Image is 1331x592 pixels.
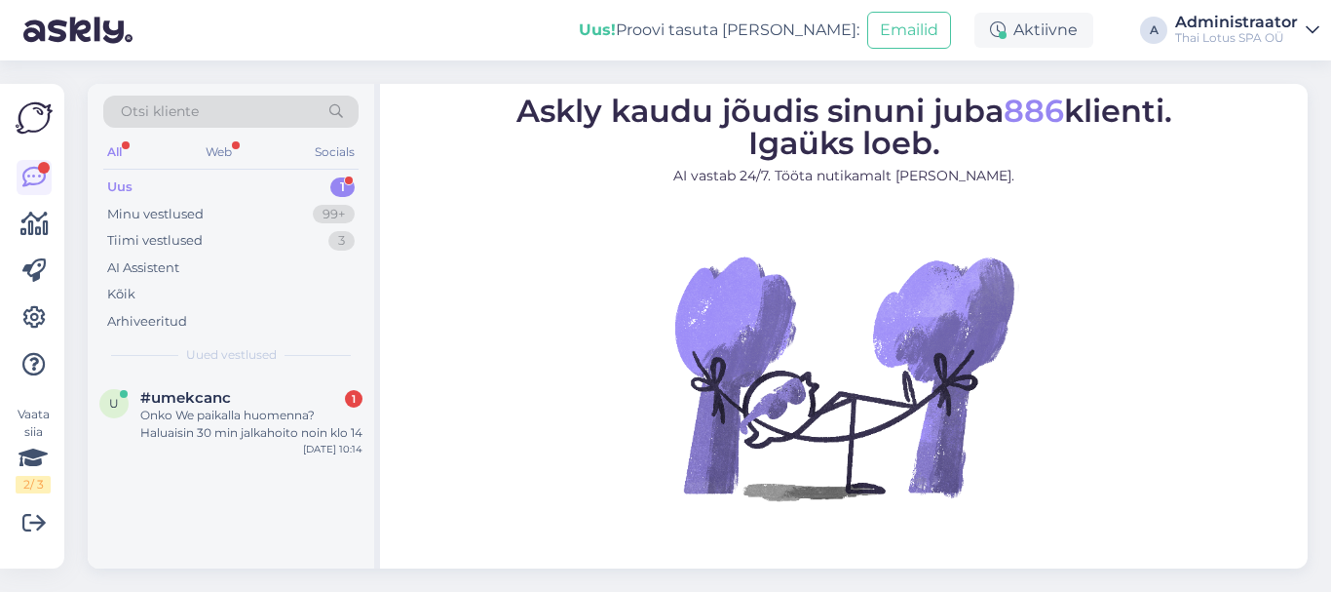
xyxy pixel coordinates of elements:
[1175,15,1298,30] div: Administraator
[313,205,355,224] div: 99+
[311,139,359,165] div: Socials
[16,99,53,137] img: Askly Logo
[109,396,119,411] span: u
[103,139,126,165] div: All
[330,178,355,197] div: 1
[516,92,1172,162] span: Askly kaudu jõudis sinuni juba klienti. Igaüks loeb.
[140,407,362,442] div: Onko We paikalla huomenna? Haluaisin 30 min jalkahoito noin klo 14
[1175,15,1319,46] a: AdministraatorThai Lotus SPA OÜ
[303,442,362,456] div: [DATE] 10:14
[668,202,1019,553] img: No Chat active
[107,205,204,224] div: Minu vestlused
[328,231,355,251] div: 3
[579,19,859,42] div: Proovi tasuta [PERSON_NAME]:
[867,12,951,49] button: Emailid
[1140,17,1167,44] div: A
[1004,92,1064,130] span: 886
[1175,30,1298,46] div: Thai Lotus SPA OÜ
[107,231,203,251] div: Tiimi vestlused
[974,13,1093,48] div: Aktiivne
[107,312,187,332] div: Arhiveeritud
[121,101,199,122] span: Otsi kliente
[345,390,362,408] div: 1
[107,258,179,278] div: AI Assistent
[202,139,236,165] div: Web
[107,285,135,304] div: Kõik
[186,346,277,364] span: Uued vestlused
[107,178,133,197] div: Uus
[16,406,51,493] div: Vaata siia
[16,476,51,493] div: 2 / 3
[579,20,616,39] b: Uus!
[516,166,1172,186] p: AI vastab 24/7. Tööta nutikamalt [PERSON_NAME].
[140,389,231,407] span: #umekcanc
